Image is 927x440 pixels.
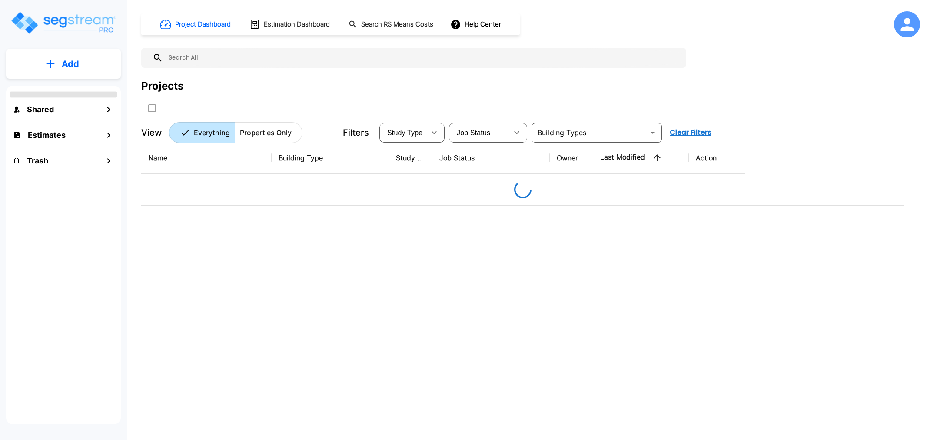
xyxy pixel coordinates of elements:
button: Project Dashboard [156,15,236,34]
h1: Trash [27,155,48,167]
button: Everything [169,122,235,143]
button: Add [6,51,121,77]
th: Building Type [272,142,389,174]
p: Add [62,57,79,70]
div: Select [381,120,425,145]
th: Job Status [432,142,550,174]
button: SelectAll [143,100,161,117]
h1: Shared [27,103,54,115]
button: Open [647,127,659,139]
h1: Search RS Means Costs [361,20,433,30]
h1: Estimates [28,129,66,141]
button: Help Center [449,16,505,33]
th: Study Type [389,142,432,174]
th: Owner [550,142,593,174]
button: Search RS Means Costs [345,16,438,33]
p: Properties Only [240,127,292,138]
img: Logo [10,10,116,35]
p: Filters [343,126,369,139]
div: Platform [169,122,302,143]
h1: Estimation Dashboard [264,20,330,30]
h1: Project Dashboard [175,20,231,30]
button: Clear Filters [666,124,715,141]
p: Everything [194,127,230,138]
button: Estimation Dashboard [246,15,335,33]
input: Building Types [534,127,645,139]
span: Job Status [457,129,490,137]
input: Search All [163,48,682,68]
div: Projects [141,78,183,94]
div: Select [451,120,508,145]
p: View [141,126,162,139]
button: Properties Only [235,122,302,143]
th: Last Modified [593,142,689,174]
span: Study Type [387,129,422,137]
th: Name [141,142,272,174]
th: Action [689,142,745,174]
